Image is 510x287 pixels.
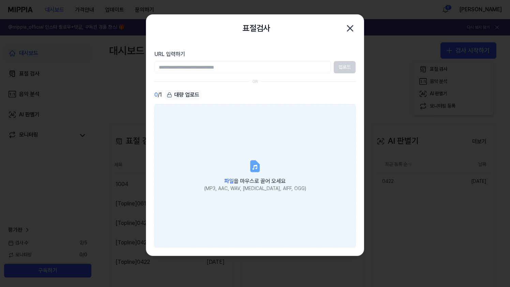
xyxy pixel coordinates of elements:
button: 대량 업로드 [165,90,201,100]
span: 파일 [224,178,234,184]
h2: 표절검사 [242,22,270,35]
label: URL 입력하기 [154,50,356,58]
div: (MP3, AAC, WAV, [MEDICAL_DATA], AIFF, OGG) [204,185,306,192]
div: OR [252,79,258,85]
span: 0 [154,91,158,99]
div: / 1 [154,90,162,100]
span: 을 마우스로 끌어 오세요 [224,178,286,184]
